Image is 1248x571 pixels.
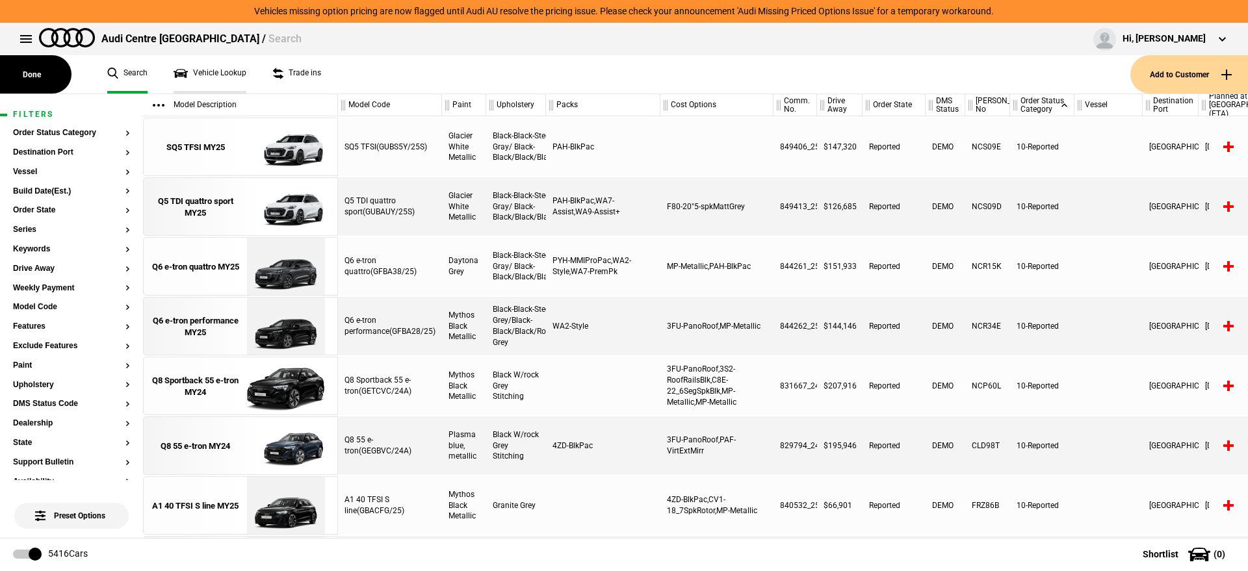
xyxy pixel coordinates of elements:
[965,416,1010,475] div: CLD98T
[660,357,773,415] div: 3FU-PanoRoof,3S2-RoofRailsBlk,C8E-22_6SegSpkBlk,MP-Metallic,MP-Metallic
[1010,357,1074,415] div: 10-Reported
[13,303,130,312] button: Model Code
[13,477,130,487] button: Availability
[486,118,546,176] div: Black-Black-Steel Gray/ Black-Black/Black/Black
[1143,237,1199,296] div: [GEOGRAPHIC_DATA]
[546,118,660,176] div: PAH-BlkPac
[1123,32,1206,45] div: Hi, [PERSON_NAME]
[150,196,240,219] div: Q5 TDI quattro sport MY25
[817,237,863,296] div: $151,933
[817,357,863,415] div: $207,916
[338,297,442,355] div: Q6 e-tron performance(GFBA28/25)
[486,94,545,116] div: Upholstery
[660,297,773,355] div: 3FU-PanoRoof,MP-Metallic
[13,110,130,119] h1: Filters
[863,177,926,236] div: Reported
[150,298,240,356] a: Q6 e-tron performance MY25
[817,416,863,475] div: $195,946
[1143,357,1199,415] div: [GEOGRAPHIC_DATA]
[546,237,660,296] div: PYH-MMIProPac,WA2-Style,WA7-PremPk
[546,177,660,236] div: PAH-BlkPac,WA7-Assist,WA9-Assist+
[268,32,302,45] span: Search
[338,94,441,116] div: Model Code
[773,416,817,475] div: 829794_24
[13,361,130,370] button: Paint
[442,237,486,296] div: Daytona Grey
[13,168,130,187] section: Vessel
[442,297,486,355] div: Mythos Black Metallic
[13,342,130,361] section: Exclude Features
[150,178,240,236] a: Q5 TDI quattro sport MY25
[338,118,442,176] div: SQ5 TFSI(GUBS5Y/25S)
[926,118,965,176] div: DEMO
[1123,538,1248,570] button: Shortlist(0)
[863,476,926,535] div: Reported
[338,476,442,535] div: A1 40 TFSI S line(GBACFG/25)
[965,118,1010,176] div: NCS09E
[1143,476,1199,535] div: [GEOGRAPHIC_DATA]
[863,237,926,296] div: Reported
[1010,476,1074,535] div: 10-Reported
[660,416,773,475] div: 3FU-PanoRoof,PAF-VirtExtMirr
[338,177,442,236] div: Q5 TDI quattro sport(GUBAUY/25S)
[660,177,773,236] div: F80-20"5-spkMattGrey
[660,94,773,116] div: Cost Options
[926,476,965,535] div: DEMO
[13,264,130,273] button: Drive Away
[442,118,486,176] div: Glacier White Metallic
[13,284,130,293] button: Weekly Payment
[152,261,239,273] div: Q6 e-tron quattro MY25
[13,419,130,438] section: Dealership
[338,357,442,415] div: Q8 Sportback 55 e-tron(GETCVC/24A)
[817,118,863,176] div: $147,320
[240,357,331,416] img: Audi_GETCVC_24A_MP_0E0E_C8E_MP_WQS-1_2MB_3FU_3S2_(Nadin:_1XP_2MB_3FU_3S2_4ZD_6FJ_C30_C8E_N5K_WQS_...
[773,118,817,176] div: 849406_25
[1010,297,1074,355] div: 10-Reported
[107,55,148,94] a: Search
[13,322,130,342] section: Features
[240,298,331,356] img: Audi_GFBA28_25_FW_0E0E_3FU_WA2_PAH_QE2_PY2_(Nadin:_3FU_58Q_C03_PAH_PY2_QE2_SN8_WA2)_ext.png
[48,548,88,561] div: 5416 Cars
[13,322,130,331] button: Features
[773,177,817,236] div: 849413_25
[240,238,331,296] img: Audi_GFBA38_25_GX_6Y6Y_WA7_WA2_PAH_PYH_V39_QE2_VW5_(Nadin:_C03_PAH_PYH_QE2_SN8_V39_VW5_WA2_WA7)_e...
[863,416,926,475] div: Reported
[1143,177,1199,236] div: [GEOGRAPHIC_DATA]
[240,477,331,535] img: Audi_GBACFG_25_ZV_0E0E_4ZD_CV1_(Nadin:_4ZD_C43_CV1)_ext.png
[13,225,130,235] button: Series
[240,417,331,476] img: Audi_GEGBVC_24A_MP_3D3D_PAF_3FU_4ZD_(Nadin:_3FU_3S2_4ZD_6FJ_C26_PAF_YEB_YJZ)_ext.png
[926,177,965,236] div: DEMO
[13,245,130,254] button: Keywords
[965,476,1010,535] div: FRZ86B
[39,28,95,47] img: audi.png
[1010,94,1074,116] div: Order Status Category
[1010,118,1074,176] div: 10-Reported
[546,94,660,116] div: Packs
[13,477,130,497] section: Availability
[1214,550,1225,559] span: ( 0 )
[13,400,130,409] button: DMS Status Code
[13,206,130,215] button: Order State
[1143,94,1198,116] div: Destination Port
[150,238,240,296] a: Q6 e-tron quattro MY25
[13,400,130,419] section: DMS Status Code
[926,237,965,296] div: DEMO
[965,94,1009,116] div: [PERSON_NAME] No
[13,206,130,225] section: Order State
[101,32,302,46] div: Audi Centre [GEOGRAPHIC_DATA] /
[442,416,486,475] div: Plasma blue, metallic
[1010,237,1074,296] div: 10-Reported
[13,381,130,390] button: Upholstery
[1143,297,1199,355] div: [GEOGRAPHIC_DATA]
[13,129,130,148] section: Order Status Category
[863,297,926,355] div: Reported
[150,118,240,177] a: SQ5 TFSI MY25
[486,237,546,296] div: Black-Black-Steel Gray/ Black-Black/Black/Black
[13,168,130,177] button: Vessel
[150,357,240,416] a: Q8 Sportback 55 e-tron MY24
[1010,177,1074,236] div: 10-Reported
[13,438,130,448] button: State
[240,118,331,177] img: Audi_GUBS5Y_25S_GX_2Y2Y_PAH_WA2_6FJ_53A_PYH_PWO_(Nadin:_53A_6FJ_C56_PAH_PWO_PYH_S9S_WA2)_ext.png
[486,416,546,475] div: Black W/rock Grey Stitching
[13,225,130,245] section: Series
